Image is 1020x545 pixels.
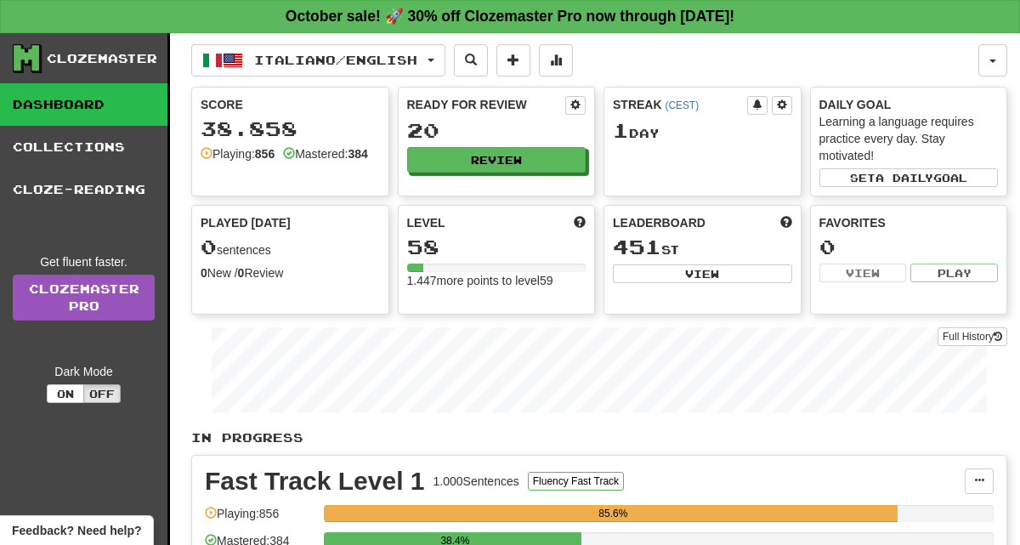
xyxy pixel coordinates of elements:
span: a daily [875,172,933,184]
div: New / Review [201,264,380,281]
span: 1 [613,118,629,142]
button: Search sentences [454,44,488,77]
p: In Progress [191,429,1007,446]
strong: October sale! 🚀 30% off Clozemaster Pro now through [DATE]! [286,8,734,25]
strong: 384 [348,147,367,161]
div: Playing: [201,145,275,162]
button: More stats [539,44,573,77]
button: Seta dailygoal [819,168,999,187]
strong: 0 [201,266,207,280]
strong: 0 [238,266,245,280]
button: Play [910,264,998,282]
button: Review [407,147,586,173]
div: Streak [613,96,747,113]
div: 20 [407,120,586,141]
strong: 856 [255,147,275,161]
span: Open feedback widget [12,522,141,539]
button: Add sentence to collection [496,44,530,77]
button: On [47,384,84,403]
div: Mastered: [283,145,368,162]
span: This week in points, UTC [780,214,792,231]
div: Ready for Review [407,96,566,113]
div: Fast Track Level 1 [205,468,425,494]
div: Daily Goal [819,96,999,113]
div: Playing: 856 [205,505,315,533]
div: st [613,236,792,258]
button: Italiano/English [191,44,445,77]
div: Day [613,120,792,142]
div: Score [201,96,380,113]
div: Clozemaster [47,50,157,67]
span: Score more points to level up [574,214,586,231]
a: ClozemasterPro [13,275,155,321]
div: 0 [819,236,999,258]
div: Favorites [819,214,999,231]
div: 1.000 Sentences [433,473,519,490]
span: Italiano / English [254,53,417,67]
a: (CEST) [665,99,699,111]
div: Learning a language requires practice every day. Stay motivated! [819,113,999,164]
button: Off [83,384,121,403]
span: Leaderboard [613,214,705,231]
span: Played [DATE] [201,214,291,231]
button: Fluency Fast Track [528,472,624,491]
div: Dark Mode [13,363,155,380]
span: 0 [201,235,217,258]
div: 85.6% [329,505,897,522]
div: Get fluent faster. [13,253,155,270]
button: Full History [938,327,1007,346]
div: sentences [201,236,380,258]
span: 451 [613,235,661,258]
button: View [819,264,907,282]
div: 38.858 [201,118,380,139]
div: 1.447 more points to level 59 [407,272,586,289]
span: Level [407,214,445,231]
div: 58 [407,236,586,258]
button: View [613,264,792,283]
